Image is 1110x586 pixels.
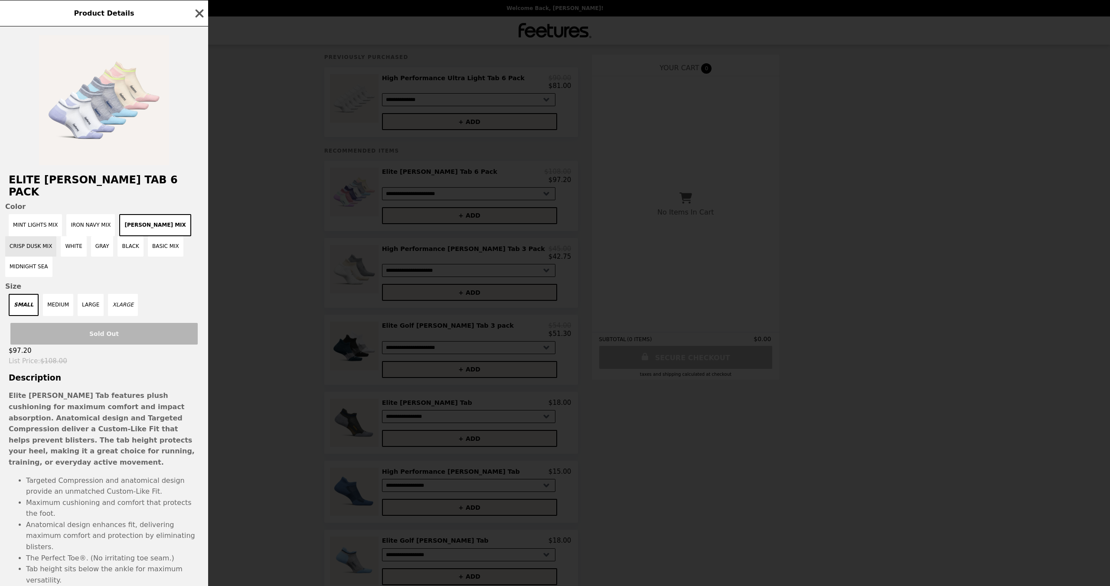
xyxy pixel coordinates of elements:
span: Product Details [74,9,134,17]
button: XLARGE [108,294,138,316]
button: Black [118,236,143,257]
span: Size [5,282,203,290]
li: The Perfect Toe®. (No irritating toe seam.) [26,553,199,564]
button: Gray [91,236,114,257]
img: White Sandy Mix / SMALL [39,35,169,165]
span: Color [5,202,203,211]
button: Midnight Sea [5,257,52,277]
button: [PERSON_NAME] Mix [119,214,191,236]
span: Elite [PERSON_NAME] Tab features plush cushioning for maximum comfort and impact absorption. Anat... [9,391,195,466]
button: Crisp Dusk Mix [5,236,56,257]
li: Anatomical design enhances fit, delivering maximum comfort and protection by eliminating blisters. [26,519,199,553]
button: White [61,236,86,257]
button: Basic Mix [148,236,183,257]
button: Mint Lights Mix [9,214,62,236]
li: Tab height sits below the ankle for maximum versatility. [26,563,199,586]
li: Targeted Compression and anatomical design provide an unmatched Custom-Like Fit. [26,475,199,497]
button: Iron Navy Mix [66,214,115,236]
button: LARGE [78,294,104,316]
button: SMALL [9,294,39,316]
li: Maximum cushioning and comfort that protects the foot. [26,497,199,519]
button: MEDIUM [43,294,73,316]
span: $108.00 [40,357,67,365]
